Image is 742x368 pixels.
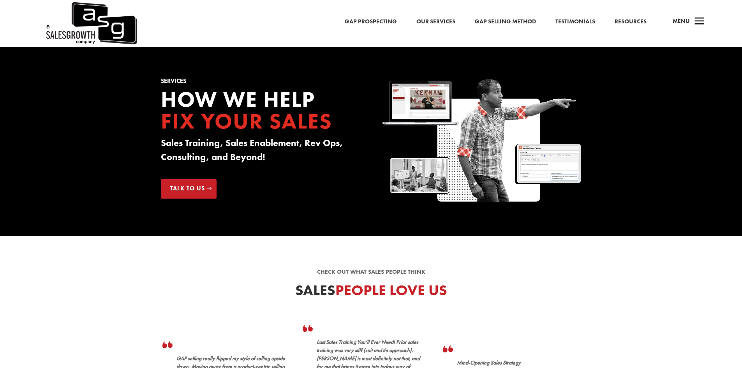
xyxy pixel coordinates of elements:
a: Gap Prospecting [345,17,397,27]
p: Check out what sales people think [161,268,582,277]
a: Testimonials [555,17,595,27]
a: Our Services [416,17,455,27]
h1: Services [161,78,360,88]
span: Fix your Sales [161,107,332,135]
a: Gap Selling Method [475,17,536,27]
a: Resources [615,17,647,27]
h2: Sales [161,283,582,302]
a: Talk to Us [161,179,217,199]
h2: How we Help [161,88,360,136]
span: People Love Us [335,281,447,299]
span: a [692,14,707,30]
img: Sales Growth Keenan [382,78,581,204]
span: Menu [673,17,690,25]
h3: Sales Training, Sales Enablement, Rev Ops, Consulting, and Beyond! [161,136,360,168]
